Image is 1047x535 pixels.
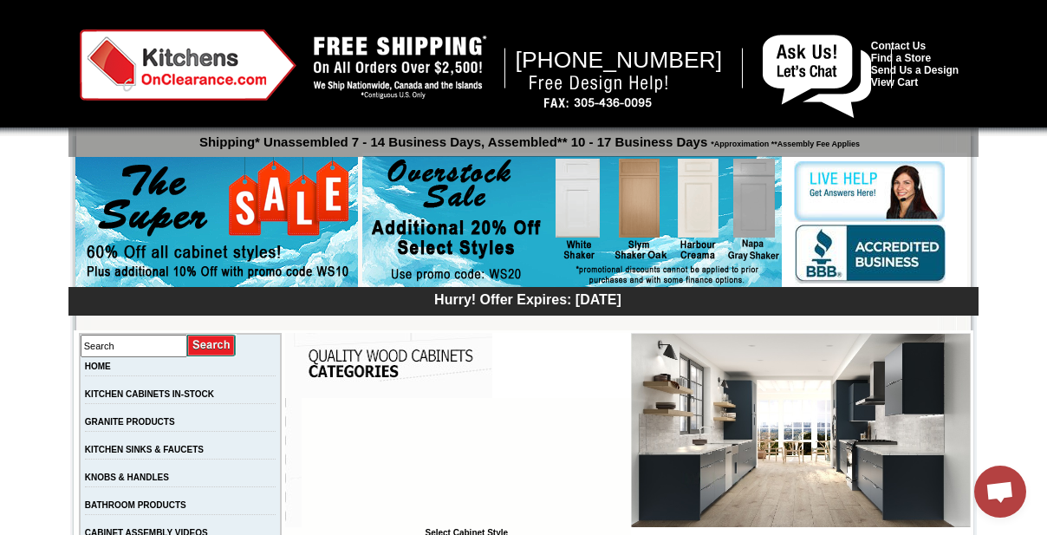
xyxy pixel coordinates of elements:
[871,64,959,76] a: Send Us a Design
[85,389,214,399] a: KITCHEN CABINETS IN-STOCK
[631,333,971,527] img: Nash Ocean Matte
[85,473,169,482] a: KNOBS & HANDLES
[80,29,296,101] img: Kitchens on Clearance Logo
[85,445,204,454] a: KITCHEN SINKS & FAUCETS
[707,135,860,148] span: *Approximation **Assembly Fee Applies
[77,290,979,308] div: Hurry! Offer Expires: [DATE]
[871,40,926,52] a: Contact Us
[871,52,931,64] a: Find a Store
[85,362,111,371] a: HOME
[77,127,979,149] p: Shipping* Unassembled 7 - 14 Business Days, Assembled** 10 - 17 Business Days
[974,466,1026,518] div: Open chat
[85,417,175,427] a: GRANITE PRODUCTS
[871,76,918,88] a: View Cart
[187,334,237,357] input: Submit
[302,398,631,528] iframe: Browser incompatible
[85,500,186,510] a: BATHROOM PRODUCTS
[516,47,723,73] span: [PHONE_NUMBER]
